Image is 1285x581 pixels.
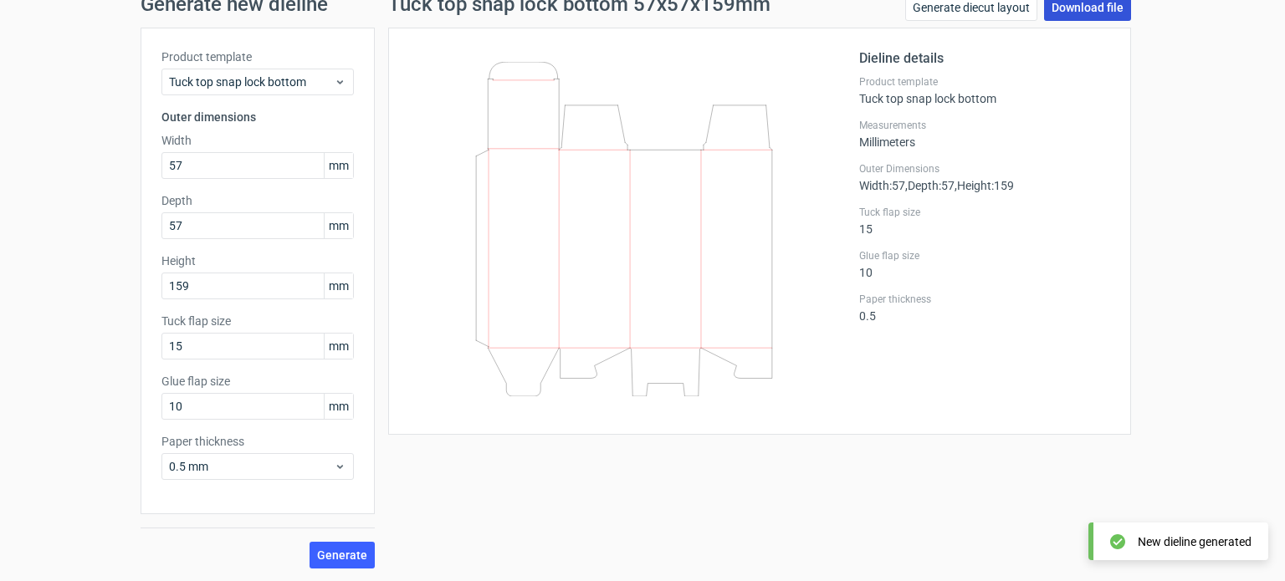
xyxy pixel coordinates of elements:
[859,179,905,192] span: Width : 57
[310,542,375,568] button: Generate
[324,153,353,178] span: mm
[859,293,1110,323] div: 0.5
[324,273,353,298] span: mm
[161,132,354,149] label: Width
[859,249,1110,279] div: 10
[859,119,1110,132] label: Measurements
[859,75,1110,89] label: Product template
[161,109,354,125] h3: Outer dimensions
[859,293,1110,306] label: Paper thickness
[955,179,1014,192] span: , Height : 159
[859,48,1110,69] h2: Dieline details
[161,433,354,450] label: Paper thickness
[859,162,1110,176] label: Outer Dimensions
[161,373,354,390] label: Glue flap size
[905,179,955,192] span: , Depth : 57
[161,252,354,269] label: Height
[1138,533,1252,550] div: New dieline generated
[859,75,1110,105] div: Tuck top snap lock bottom
[324,213,353,238] span: mm
[324,334,353,359] span: mm
[169,458,334,475] span: 0.5 mm
[859,206,1110,219] label: Tuck flap size
[859,119,1110,149] div: Millimeters
[161,48,354,65] label: Product template
[169,74,334,90] span: Tuck top snap lock bottom
[161,313,354,329] label: Tuck flap size
[161,192,354,209] label: Depth
[859,249,1110,262] label: Glue flap size
[324,394,353,419] span: mm
[317,549,367,561] span: Generate
[859,206,1110,236] div: 15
